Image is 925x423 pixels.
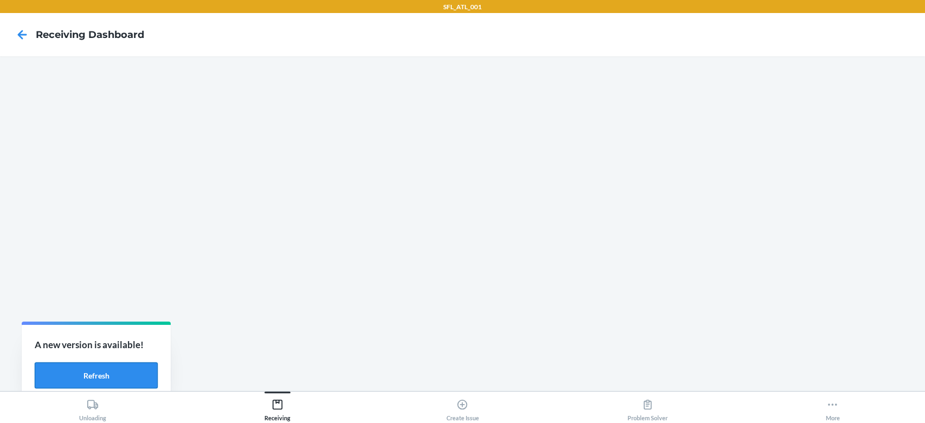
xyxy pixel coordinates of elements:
p: SFL_ATL_001 [443,2,482,12]
iframe: Receiving dashboard [9,65,916,382]
button: Create Issue [370,392,555,421]
button: Refresh [35,362,158,388]
div: Problem Solver [628,394,668,421]
div: Create Issue [446,394,478,421]
button: Problem Solver [555,392,740,421]
div: Unloading [79,394,106,421]
div: More [825,394,839,421]
button: More [740,392,925,421]
button: Receiving [185,392,370,421]
div: Receiving [264,394,290,421]
h4: Receiving dashboard [36,28,144,42]
p: A new version is available! [35,338,158,352]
